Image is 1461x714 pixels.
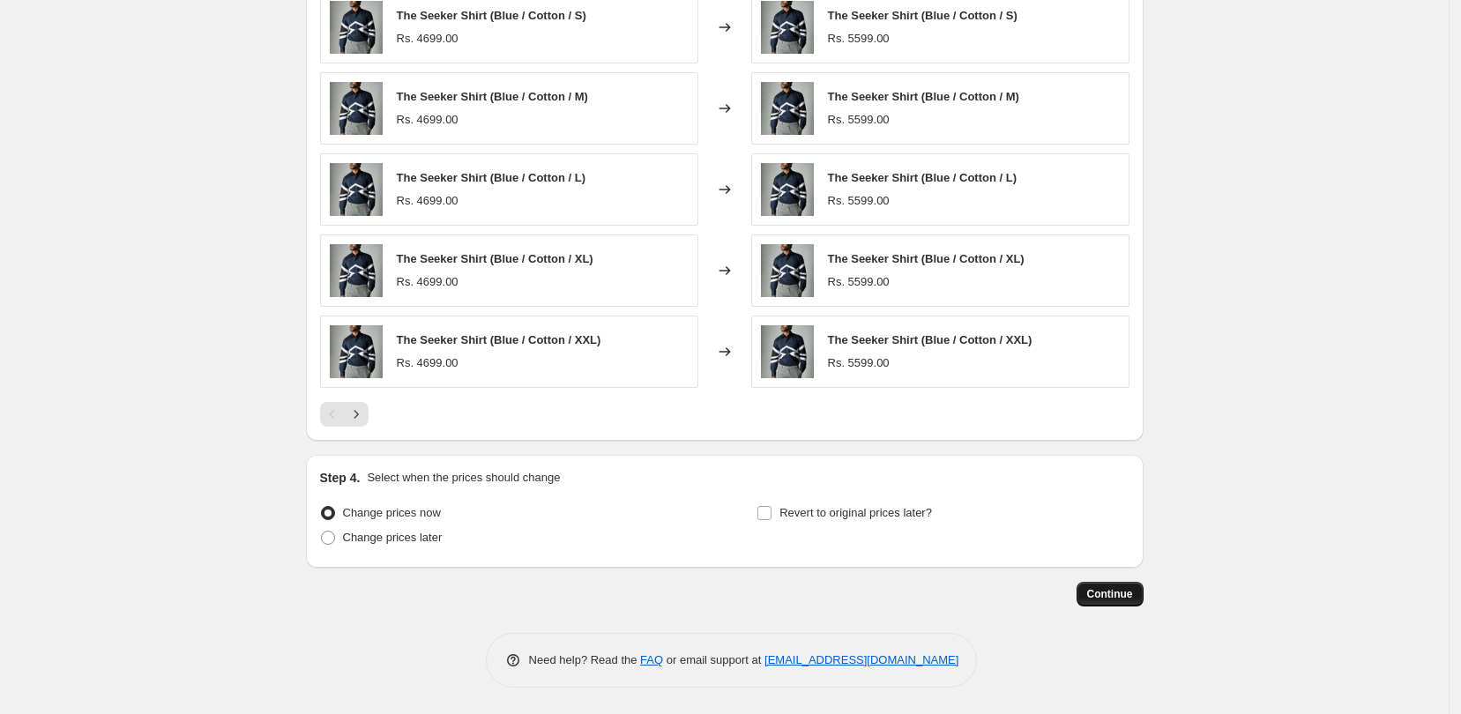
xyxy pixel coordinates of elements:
[761,244,814,297] img: Rhapsody3Shirt1_80x.jpg
[764,653,958,666] a: [EMAIL_ADDRESS][DOMAIN_NAME]
[320,402,369,427] nav: Pagination
[397,32,458,45] span: Rs. 4699.00
[367,469,560,487] p: Select when the prices should change
[397,9,586,22] span: The Seeker Shirt (Blue / Cotton / S)
[828,252,1025,265] span: The Seeker Shirt (Blue / Cotton / XL)
[397,113,458,126] span: Rs. 4699.00
[761,325,814,378] img: Rhapsody3Shirt1_80x.jpg
[828,356,890,369] span: Rs. 5599.00
[663,653,764,666] span: or email support at
[343,506,441,519] span: Change prices now
[397,356,458,369] span: Rs. 4699.00
[1077,582,1144,606] button: Continue
[761,163,814,216] img: Rhapsody3Shirt1_80x.jpg
[828,171,1017,184] span: The Seeker Shirt (Blue / Cotton / L)
[330,163,383,216] img: Rhapsody3Shirt1_80x.jpg
[761,1,814,54] img: Rhapsody3Shirt1_80x.jpg
[397,252,593,265] span: The Seeker Shirt (Blue / Cotton / XL)
[828,9,1017,22] span: The Seeker Shirt (Blue / Cotton / S)
[343,531,443,544] span: Change prices later
[397,333,601,346] span: The Seeker Shirt (Blue / Cotton / XXL)
[828,90,1019,103] span: The Seeker Shirt (Blue / Cotton / M)
[779,506,932,519] span: Revert to original prices later?
[330,82,383,135] img: Rhapsody3Shirt1_80x.jpg
[828,194,890,207] span: Rs. 5599.00
[761,82,814,135] img: Rhapsody3Shirt1_80x.jpg
[320,469,361,487] h2: Step 4.
[828,113,890,126] span: Rs. 5599.00
[330,244,383,297] img: Rhapsody3Shirt1_80x.jpg
[397,90,588,103] span: The Seeker Shirt (Blue / Cotton / M)
[1087,587,1133,601] span: Continue
[330,325,383,378] img: Rhapsody3Shirt1_80x.jpg
[397,275,458,288] span: Rs. 4699.00
[529,653,641,666] span: Need help? Read the
[640,653,663,666] a: FAQ
[828,333,1032,346] span: The Seeker Shirt (Blue / Cotton / XXL)
[828,275,890,288] span: Rs. 5599.00
[330,1,383,54] img: Rhapsody3Shirt1_80x.jpg
[344,402,369,427] button: Next
[828,32,890,45] span: Rs. 5599.00
[397,171,586,184] span: The Seeker Shirt (Blue / Cotton / L)
[397,194,458,207] span: Rs. 4699.00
